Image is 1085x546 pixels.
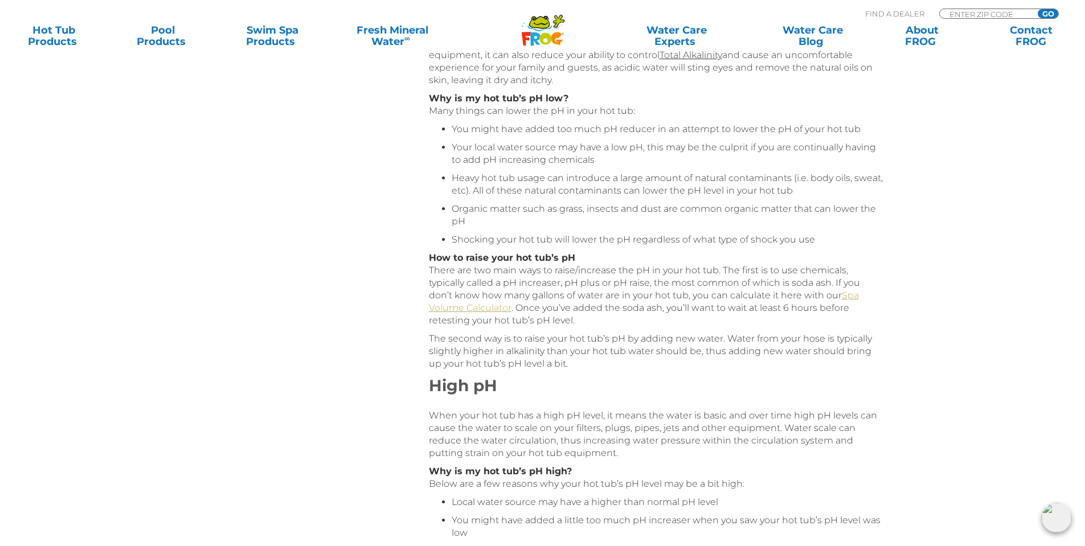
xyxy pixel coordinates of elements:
li: You might have added too much pH reducer in an attempt to lower the pH of your hot tub [452,123,885,136]
li: Organic matter such as grass, insects and dust are common organic matter that can lower the pH [452,203,885,228]
p: A low pH level means your hot tub water is acidic, which can not only cause corrosion of surfaces... [429,36,885,87]
strong: Why is my hot tub’s pH high? [429,466,572,477]
li: Shocking your hot tub will lower the pH regardless of what type of shock you use [452,233,885,246]
p: When your hot tub has a high pH level, it means the water is basic and over time high pH levels c... [429,409,885,459]
strong: How to raise your hot tub’s pH [429,252,575,263]
p: There are two main ways to raise/increase the pH in your hot tub. The first is to use chemicals, ... [429,252,885,327]
p: Find A Dealer [865,9,924,19]
input: Zip Code Form [948,9,1025,19]
li: Your local water source may have a low pH, this may be the culprit if you are continually having ... [452,141,885,166]
a: Swim SpaProducts [230,24,315,47]
p: The second way is to raise your hot tub’s pH by adding new water. Water from your hose is typical... [429,332,885,370]
a: PoolProducts [121,24,206,47]
a: AboutFROG [879,24,964,47]
a: ContactFROG [989,24,1074,47]
h2: High pH [429,376,885,395]
strong: Why is my hot tub’s pH low? [429,93,568,104]
a: Water CareBlog [770,24,855,47]
li: Heavy hot tub usage can introduce a large amount of natural contaminants (i.e. body oils, sweat, ... [452,172,885,197]
a: Water CareExperts [608,24,746,47]
a: Hot TubProducts [11,24,96,47]
li: You might have added a little too much pH increaser when you saw your hot tub’s pH level was low [452,514,885,539]
p: Many things can lower the pH in your hot tub: [429,92,885,117]
img: openIcon [1042,503,1071,532]
a: Total Alkalinity [660,50,722,60]
a: Fresh MineralWater∞ [339,24,445,47]
sup: ∞ [404,34,410,43]
input: GO [1038,9,1058,18]
p: Below are a few reasons why your hot tub’s pH level may be a bit high: [429,465,885,490]
li: Local water source may have a higher than normal pH level [452,496,885,508]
